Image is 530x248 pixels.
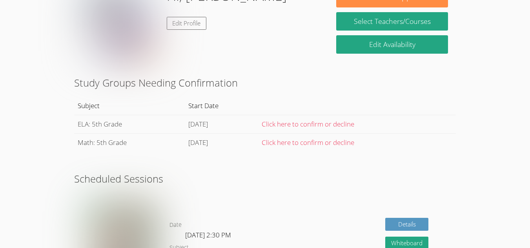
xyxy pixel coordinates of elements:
span: [DATE] 2:30 PM [185,230,231,239]
a: Details [385,218,428,231]
a: Select Teachers/Courses [336,12,448,31]
th: Subject [74,97,185,115]
td: Math: 5th Grade [74,133,185,152]
td: ELA: 5th Grade [74,115,185,133]
h2: Study Groups Needing Confirmation [74,75,456,90]
th: Start Date [185,97,259,115]
a: Edit Availability [336,35,448,54]
td: [DATE] [185,115,259,133]
a: Click here to confirm or decline [262,119,354,129]
a: Edit Profile [167,17,207,30]
td: [DATE] [185,133,259,152]
a: Click here to confirm or decline [262,138,354,147]
dt: Date [169,220,182,230]
h2: Scheduled Sessions [74,171,456,186]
